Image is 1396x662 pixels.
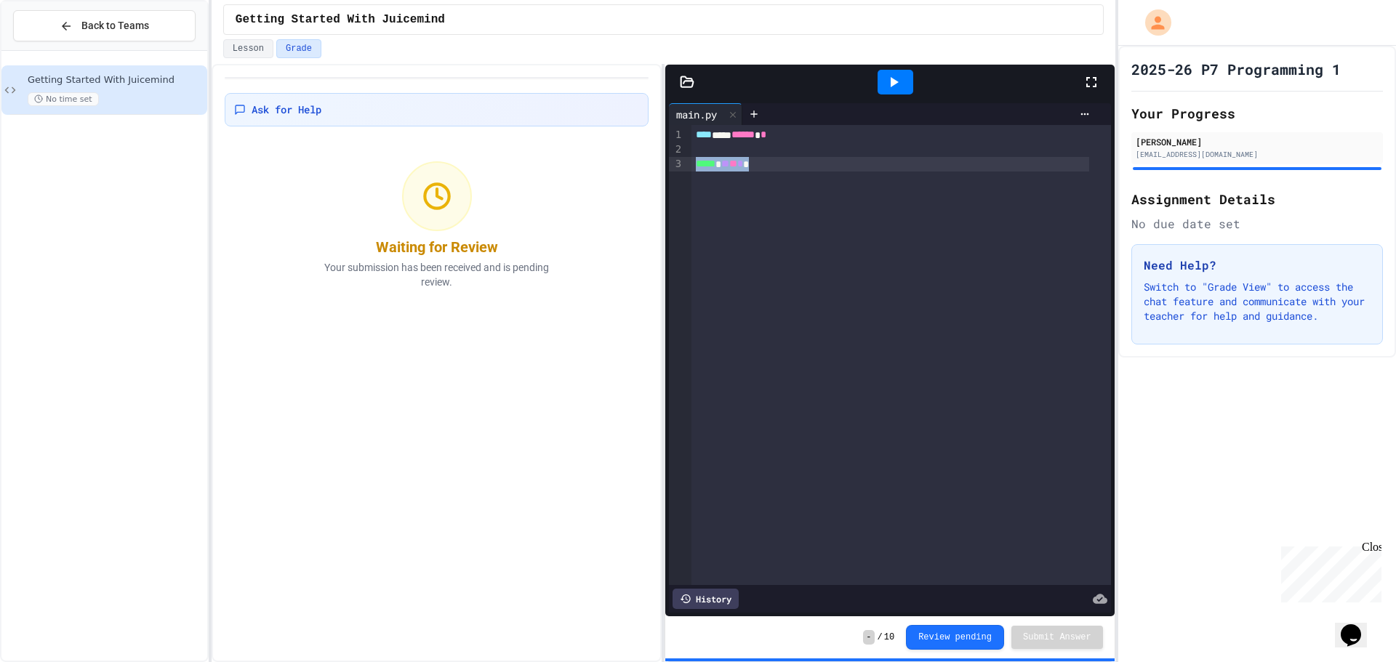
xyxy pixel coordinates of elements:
[13,10,196,41] button: Back to Teams
[376,237,498,257] div: Waiting for Review
[906,625,1004,650] button: Review pending
[1131,215,1383,233] div: No due date set
[1023,631,1091,643] span: Submit Answer
[884,631,894,643] span: 10
[28,74,204,86] span: Getting Started With Juicemind
[1011,626,1103,649] button: Submit Answer
[223,39,273,58] button: Lesson
[863,630,874,645] span: -
[673,589,739,609] div: History
[669,157,683,171] div: 3
[306,260,568,289] p: Your submission has been received and is pending review.
[28,92,99,106] span: No time set
[1131,189,1383,209] h2: Assignment Details
[669,107,724,122] div: main.py
[669,128,683,142] div: 1
[1335,604,1381,647] iframe: chat widget
[1131,59,1341,79] h1: 2025-26 P7 Programming 1
[1144,257,1371,274] h3: Need Help?
[1275,541,1381,602] iframe: chat widget
[1136,149,1379,160] div: [EMAIL_ADDRESS][DOMAIN_NAME]
[1136,135,1379,148] div: [PERSON_NAME]
[6,6,100,92] div: Chat with us now!Close
[236,11,445,28] span: Getting Started With Juicemind
[252,102,321,117] span: Ask for Help
[1130,6,1175,39] div: My Account
[669,103,742,125] div: main.py
[878,631,883,643] span: /
[669,142,683,157] div: 2
[81,18,149,33] span: Back to Teams
[1144,280,1371,323] p: Switch to "Grade View" to access the chat feature and communicate with your teacher for help and ...
[1131,103,1383,124] h2: Your Progress
[276,39,321,58] button: Grade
